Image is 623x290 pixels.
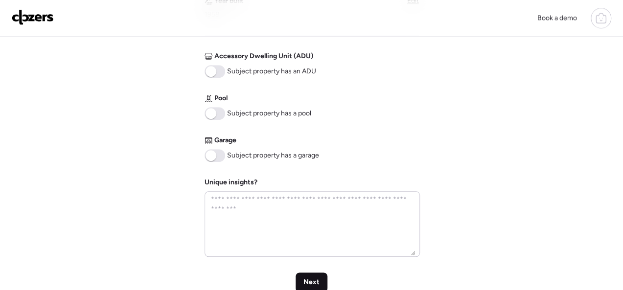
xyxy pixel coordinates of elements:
[303,277,320,287] span: Next
[12,9,54,25] img: Logo
[214,93,228,103] span: Pool
[537,14,577,22] span: Book a demo
[227,67,316,76] span: Subject property has an ADU
[227,151,319,160] span: Subject property has a garage
[214,51,313,61] span: Accessory Dwelling Unit (ADU)
[214,135,236,145] span: Garage
[205,178,257,186] label: Unique insights?
[227,109,311,118] span: Subject property has a pool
